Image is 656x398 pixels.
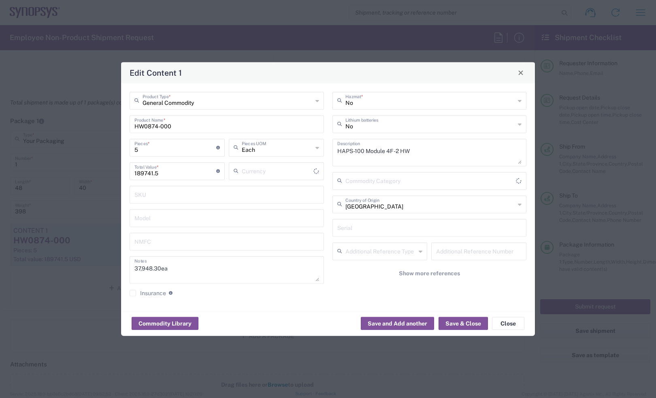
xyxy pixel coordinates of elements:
[492,317,524,330] button: Close
[130,67,182,79] h4: Edit Content 1
[130,289,166,296] label: Insurance
[515,67,526,78] button: Close
[361,317,434,330] button: Save and Add another
[399,269,460,277] span: Show more references
[439,317,488,330] button: Save & Close
[132,317,198,330] button: Commodity Library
